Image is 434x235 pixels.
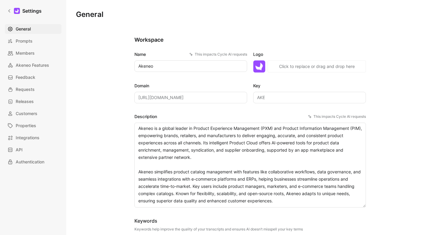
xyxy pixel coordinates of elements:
[5,133,61,143] a: Integrations
[253,82,366,89] label: Key
[134,36,366,43] h2: Workspace
[308,114,366,120] div: This impacts Cycle AI requests
[5,121,61,130] a: Properties
[134,51,247,58] label: Name
[134,123,366,208] textarea: Akeneo is a global leader in Product Experience Management (PXM) and Product Information Manageme...
[16,37,33,45] span: Prompts
[5,97,61,106] a: Releases
[253,51,366,58] label: Logo
[16,146,23,153] span: API
[5,24,61,34] a: General
[5,72,61,82] a: Feedback
[16,62,49,69] span: Akeneo Features
[189,51,247,57] div: This impacts Cycle AI requests
[16,25,31,33] span: General
[5,157,61,167] a: Authentication
[16,74,35,81] span: Feedback
[16,86,35,93] span: Requests
[5,48,61,58] a: Members
[16,158,44,166] span: Authentication
[5,36,61,46] a: Prompts
[76,10,103,19] h1: General
[16,50,35,57] span: Members
[16,134,39,141] span: Integrations
[5,5,44,17] a: Settings
[16,122,36,129] span: Properties
[22,7,42,14] h1: Settings
[16,110,37,117] span: Customers
[5,60,61,70] a: Akeneo Features
[5,145,61,155] a: API
[5,109,61,118] a: Customers
[134,92,247,103] input: Some placeholder
[134,113,366,120] label: Description
[134,217,303,224] div: Keywords
[134,227,303,232] div: Keywords help improve the quality of your transcripts and ensures AI doesn’t misspell your key terms
[253,60,265,72] img: logo
[16,98,34,105] span: Releases
[5,85,61,94] a: Requests
[134,82,247,89] label: Domain
[268,60,366,72] button: Click to replace or drag and drop here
